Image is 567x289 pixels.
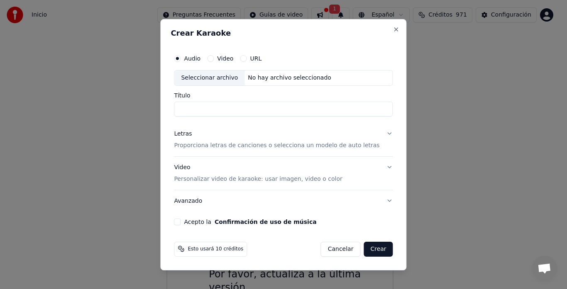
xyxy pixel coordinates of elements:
[171,29,396,37] h2: Crear Karaoke
[215,219,317,224] button: Acepto la
[184,219,316,224] label: Acepto la
[244,74,335,82] div: No hay archivo seleccionado
[174,163,342,183] div: Video
[364,241,393,256] button: Crear
[217,56,233,61] label: Video
[174,123,393,156] button: LetrasProporciona letras de canciones o selecciona un modelo de auto letras
[174,190,393,211] button: Avanzado
[321,241,361,256] button: Cancelar
[174,175,342,183] p: Personalizar video de karaoke: usar imagen, video o color
[250,56,262,61] label: URL
[174,157,393,190] button: VideoPersonalizar video de karaoke: usar imagen, video o color
[174,141,379,150] p: Proporciona letras de canciones o selecciona un modelo de auto letras
[174,70,244,85] div: Seleccionar archivo
[174,130,192,138] div: Letras
[184,56,200,61] label: Audio
[188,245,243,252] span: Esto usará 10 créditos
[174,92,393,98] label: Título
